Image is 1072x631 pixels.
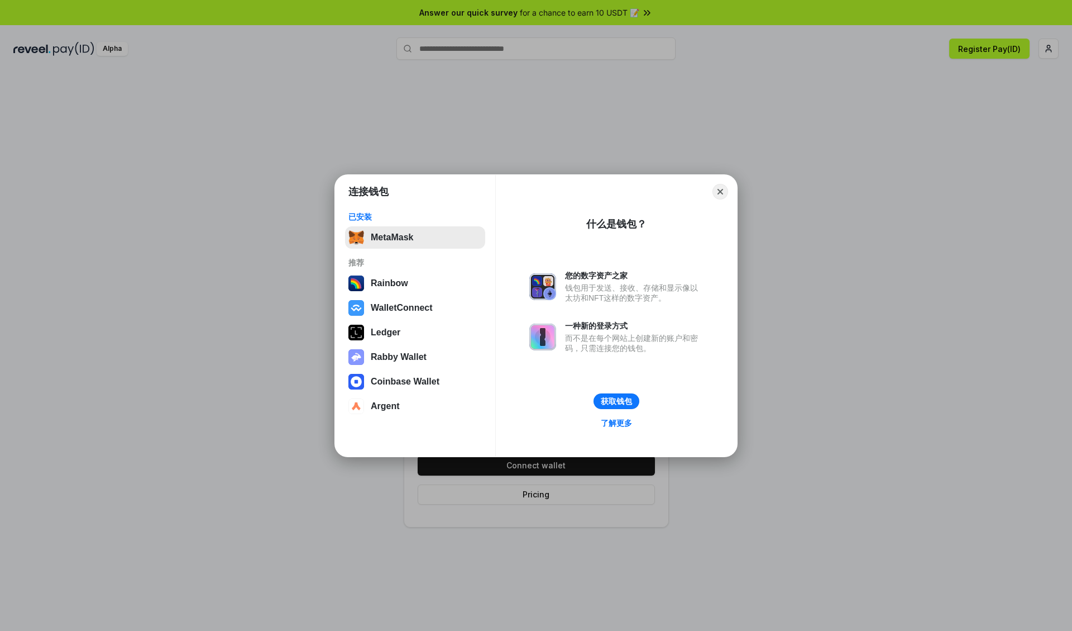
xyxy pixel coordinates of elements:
[348,258,482,268] div: 推荐
[345,297,485,319] button: WalletConnect
[348,374,364,390] img: svg+xml,%3Csvg%20width%3D%2228%22%20height%3D%2228%22%20viewBox%3D%220%200%2028%2028%22%20fill%3D...
[348,212,482,222] div: 已安装
[348,300,364,316] img: svg+xml,%3Csvg%20width%3D%2228%22%20height%3D%2228%22%20viewBox%3D%220%200%2028%2028%22%20fill%3D...
[348,349,364,365] img: svg+xml,%3Csvg%20xmlns%3D%22http%3A%2F%2Fwww.w3.org%2F2000%2Fsvg%22%20fill%3D%22none%22%20viewBox...
[371,352,427,362] div: Rabby Wallet
[601,396,632,406] div: 获取钱包
[371,328,400,338] div: Ledger
[345,371,485,393] button: Coinbase Wallet
[348,398,364,414] img: svg+xml,%3Csvg%20width%3D%2228%22%20height%3D%2228%22%20viewBox%3D%220%200%2028%2028%22%20fill%3D...
[594,393,639,409] button: 获取钱包
[529,273,556,300] img: svg+xml,%3Csvg%20xmlns%3D%22http%3A%2F%2Fwww.w3.org%2F2000%2Fsvg%22%20fill%3D%22none%22%20viewBox...
[371,401,400,411] div: Argent
[529,324,556,350] img: svg+xml,%3Csvg%20xmlns%3D%22http%3A%2F%2Fwww.w3.org%2F2000%2Fsvg%22%20fill%3D%22none%22%20viewBox...
[371,377,439,387] div: Coinbase Wallet
[345,395,485,417] button: Argent
[345,272,485,295] button: Rainbow
[565,271,703,281] div: 您的数字资产之家
[348,185,389,198] h1: 连接钱包
[594,416,639,430] a: 了解更多
[345,346,485,368] button: Rabby Wallet
[565,283,703,303] div: 钱包用于发送、接收、存储和显示像以太坊和NFT这样的数字资产。
[712,184,728,200] button: Close
[348,325,364,340] img: svg+xml,%3Csvg%20xmlns%3D%22http%3A%2F%2Fwww.w3.org%2F2000%2Fsvg%22%20width%3D%2228%22%20height%3...
[348,276,364,291] img: svg+xml,%3Csvg%20width%3D%22120%22%20height%3D%22120%22%20viewBox%3D%220%200%20120%20120%22%20fil...
[371,233,413,243] div: MetaMask
[565,321,703,331] div: 一种新的登录方式
[586,217,647,231] div: 什么是钱包？
[601,418,632,428] div: 了解更多
[345,321,485,344] button: Ledger
[371,278,408,288] div: Rainbow
[348,230,364,245] img: svg+xml,%3Csvg%20fill%3D%22none%22%20height%3D%2233%22%20viewBox%3D%220%200%2035%2033%22%20width%...
[565,333,703,353] div: 而不是在每个网站上创建新的账户和密码，只需连接您的钱包。
[371,303,433,313] div: WalletConnect
[345,226,485,249] button: MetaMask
